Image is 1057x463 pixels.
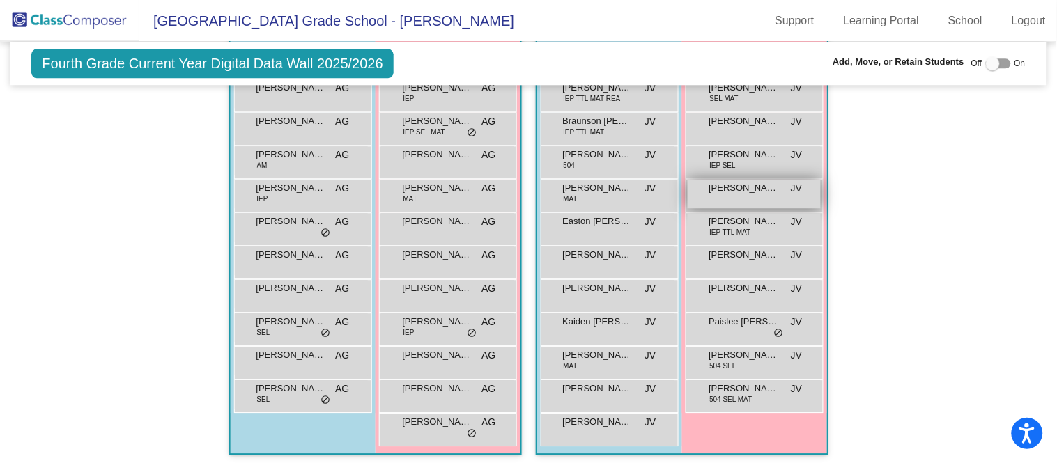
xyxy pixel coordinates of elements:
span: [PERSON_NAME] [563,382,633,395]
span: [PERSON_NAME] [256,214,326,228]
span: [PERSON_NAME] [256,348,326,362]
span: AG [335,81,349,95]
span: JV [645,214,656,229]
span: [PERSON_NAME] [563,148,633,162]
span: JV [645,415,656,430]
span: Kaiden [PERSON_NAME] [563,315,633,329]
span: IEP TTL MAT REA [564,93,621,104]
span: IEP [403,327,415,338]
span: MAT [564,194,578,204]
span: [PERSON_NAME] [256,382,326,395]
span: [PERSON_NAME] [403,181,472,195]
span: MAT [564,361,578,371]
span: [PERSON_NAME] [256,114,326,128]
span: JV [791,148,802,162]
span: [PERSON_NAME] [403,148,472,162]
span: 504 SEL MAT [710,394,753,405]
span: AG [335,114,349,129]
span: JV [645,114,656,129]
span: [PERSON_NAME] [403,114,472,128]
span: JV [645,81,656,95]
a: School [937,10,994,32]
span: [PERSON_NAME] [709,214,779,228]
span: JV [645,281,656,296]
span: do_not_disturb_alt [774,328,784,339]
span: JV [791,382,802,396]
span: [PERSON_NAME] [256,148,326,162]
span: [PERSON_NAME] [403,348,472,362]
span: [PERSON_NAME] [256,181,326,195]
span: [PERSON_NAME] [563,81,633,95]
span: AG [335,181,349,196]
span: AG [481,415,495,430]
span: AG [481,81,495,95]
span: IEP TTL MAT [564,127,605,137]
span: AG [481,315,495,329]
span: IEP SEL MAT [403,127,445,137]
span: [PERSON_NAME] [403,214,472,228]
span: AG [335,382,349,396]
span: [PERSON_NAME] [709,114,779,128]
span: [PERSON_NAME] [403,382,472,395]
span: do_not_disturb_alt [468,127,477,139]
span: IEP [257,194,268,204]
span: AG [481,248,495,262]
span: JV [645,348,656,363]
span: AG [335,248,349,262]
span: [PERSON_NAME] [256,248,326,262]
span: SEL MAT [710,93,739,104]
span: [PERSON_NAME] [709,81,779,95]
span: do_not_disturb_alt [321,328,331,339]
span: SEL [257,394,270,405]
span: [PERSON_NAME] [563,281,633,295]
span: [PERSON_NAME] [709,248,779,262]
span: IEP TTL MAT [710,227,751,237]
span: Paislee [PERSON_NAME] [709,315,779,329]
span: JV [791,214,802,229]
span: [PERSON_NAME] [563,248,633,262]
span: AG [481,214,495,229]
span: [GEOGRAPHIC_DATA] Grade School - [PERSON_NAME] [139,10,514,32]
a: Learning Portal [833,10,931,32]
a: Logout [1001,10,1057,32]
span: [PERSON_NAME] [709,281,779,295]
span: 504 [564,160,576,171]
span: IEP [403,93,415,104]
span: JV [645,248,656,262]
span: IEP SEL [710,160,736,171]
span: [PERSON_NAME] [563,415,633,429]
span: MAT [403,194,417,204]
span: [PERSON_NAME] [709,181,779,195]
span: [PERSON_NAME] [563,348,633,362]
span: 504 SEL [710,361,736,371]
span: On [1014,57,1026,70]
span: JV [791,281,802,296]
span: JV [791,315,802,329]
span: JV [645,181,656,196]
span: AG [335,148,349,162]
span: AG [335,348,349,363]
span: [PERSON_NAME] [709,348,779,362]
span: [PERSON_NAME] [709,148,779,162]
span: [PERSON_NAME] [403,415,472,429]
span: Add, Move, or Retain Students [833,55,964,69]
span: JV [791,348,802,363]
span: Braunson [PERSON_NAME]-Bunk [563,114,633,128]
span: [PERSON_NAME] [403,81,472,95]
span: JV [645,315,656,329]
span: AG [335,281,349,296]
span: [PERSON_NAME] [403,315,472,329]
span: AG [481,181,495,196]
span: Fourth Grade Current Year Digital Data Wall 2025/2026 [31,49,394,78]
span: do_not_disturb_alt [321,395,331,406]
span: do_not_disturb_alt [468,328,477,339]
span: AG [481,382,495,396]
span: do_not_disturb_alt [321,228,331,239]
a: Support [764,10,826,32]
span: JV [791,181,802,196]
span: AG [481,114,495,129]
span: JV [791,81,802,95]
span: JV [645,382,656,396]
span: [PERSON_NAME] [256,315,326,329]
span: [PERSON_NAME] [709,382,779,395]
